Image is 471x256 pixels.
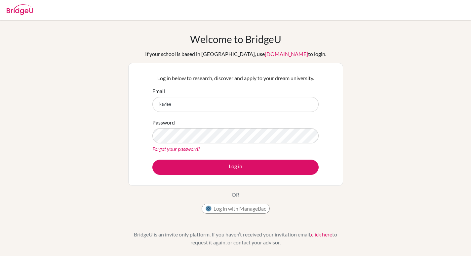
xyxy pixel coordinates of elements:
h1: Welcome to BridgeU [190,33,281,45]
button: Log in with ManageBac [202,204,270,214]
a: click here [311,231,332,237]
p: OR [232,191,239,199]
p: BridgeU is an invite only platform. If you haven’t received your invitation email, to request it ... [128,230,343,246]
label: Password [152,119,175,127]
div: If your school is based in [GEOGRAPHIC_DATA], use to login. [145,50,326,58]
a: Forgot your password? [152,146,200,152]
p: Log in below to research, discover and apply to your dream university. [152,74,319,82]
label: Email [152,87,165,95]
img: Bridge-U [7,4,33,15]
button: Log in [152,160,319,175]
a: [DOMAIN_NAME] [265,51,308,57]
